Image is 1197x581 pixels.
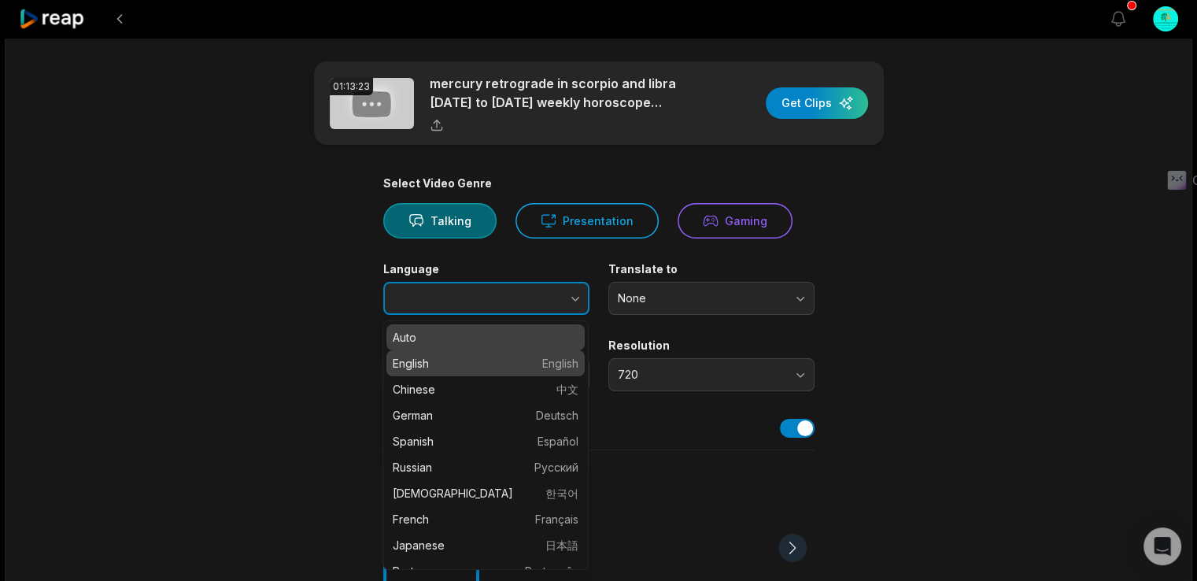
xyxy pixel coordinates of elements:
span: Español [538,433,578,450]
button: Talking [383,203,497,239]
span: Português [525,563,578,579]
div: Open Intercom Messenger [1143,527,1181,565]
p: Portuguese [393,563,578,579]
div: Select Video Genre [383,176,815,191]
p: Russian [393,459,578,476]
span: Français [535,511,578,527]
span: Русский [534,459,578,476]
span: 720 [618,368,783,382]
span: 한국어 [545,485,578,501]
span: English [542,355,578,372]
p: [DEMOGRAPHIC_DATA] [393,485,578,501]
p: French [393,511,578,527]
p: mercury retrograde in scorpio and libra [DATE] to [DATE] weekly horoscope prediction astrology fo... [430,74,701,112]
span: None [618,291,783,305]
button: None [608,282,815,315]
label: Translate to [608,262,815,276]
p: Japanese [393,537,578,553]
div: 01:13:23 [330,78,373,95]
p: German [393,407,578,424]
label: Resolution [608,339,815,353]
button: Presentation [515,203,659,239]
p: Auto [393,329,578,346]
p: Spanish [393,433,578,450]
label: Language [383,262,589,276]
span: 中文 [556,381,578,398]
span: 日本語 [545,537,578,553]
p: Chinese [393,381,578,398]
p: English [393,355,578,372]
button: Get Clips [766,87,868,119]
button: 720 [608,358,815,391]
button: Gaming [678,203,792,239]
span: Deutsch [536,407,578,424]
